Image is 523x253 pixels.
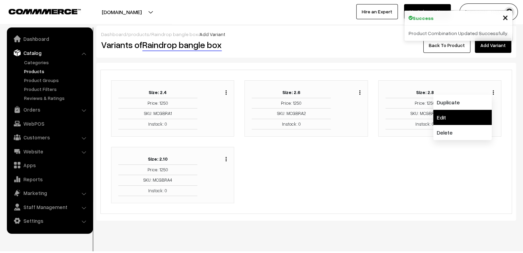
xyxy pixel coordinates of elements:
[22,68,90,75] a: Products
[22,85,90,93] a: Product Filters
[128,31,149,37] a: products
[433,95,492,110] a: Duplicate
[78,3,166,21] button: [DOMAIN_NAME]
[9,145,90,158] a: Website
[142,39,222,50] a: Raindrop bangle box
[118,119,197,129] td: Instock: 0
[9,173,90,185] a: Reports
[118,185,197,196] td: Instock: 0
[475,38,511,53] a: Add Variant
[199,31,225,37] span: Add Variant
[413,14,434,22] strong: Success
[9,131,90,143] a: Customers
[9,7,69,15] a: COMMMERCE
[226,157,227,161] img: Menu
[9,9,81,14] img: COMMMERCE
[22,77,90,84] a: Product Groups
[149,90,167,95] b: Size: 2.4
[385,98,465,108] td: Price: 1250
[118,108,197,119] td: SKU: MCGBRA1
[226,90,227,95] img: Menu
[9,201,90,213] a: Staff Management
[252,108,331,119] td: SKU: MCGBRA2
[9,47,90,59] a: Catalog
[9,117,90,130] a: WebPOS
[282,90,300,95] b: Size: 2.6
[22,94,90,102] a: Reviews & Ratings
[118,98,197,108] td: Price: 1250
[9,215,90,227] a: Settings
[252,119,331,129] td: Instock: 0
[504,7,514,17] img: user
[385,108,465,119] td: SKU: MCGBRA3
[404,4,451,19] a: My Subscription
[9,159,90,171] a: Apps
[459,3,518,21] button: [PERSON_NAME] C
[356,4,398,19] a: Hire an Expert
[416,90,434,95] b: Size: 2.8
[502,11,508,23] span: ×
[9,103,90,116] a: Orders
[148,156,168,162] b: Size: 2.10
[423,38,470,53] a: Back To Product
[118,164,197,175] td: Price: 1250
[118,175,197,186] td: SKU: MCGBRA4
[101,31,126,37] a: Dashboard
[502,12,508,22] button: Close
[493,90,494,95] img: Menu
[101,39,231,51] h2: Variants of
[385,119,465,129] td: Instock: 0
[252,98,331,108] td: Price: 1250
[9,33,90,45] a: Dashboard
[404,25,512,41] div: Product Combination Updated Successfully.
[101,31,511,38] div: / / /
[359,90,360,95] img: Menu
[151,31,198,37] a: Raindrop bangle box
[22,59,90,66] a: Categories
[433,125,492,140] a: Delete
[9,187,90,199] a: Marketing
[433,110,492,125] a: Edit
